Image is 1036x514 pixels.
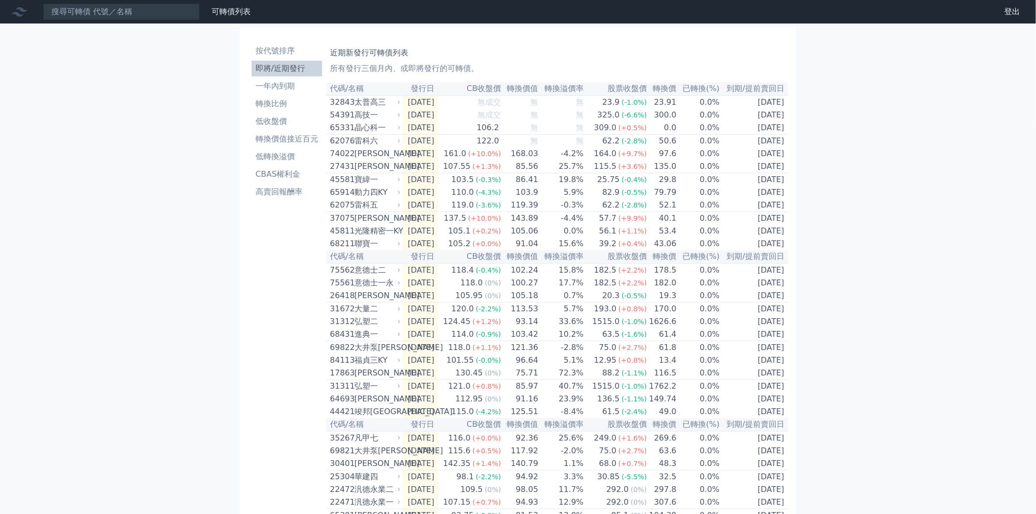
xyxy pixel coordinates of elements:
[592,303,618,315] div: 193.0
[252,45,322,57] li: 按代號排序
[595,109,622,121] div: 325.0
[468,150,501,158] span: (+10.0%)
[597,212,619,224] div: 57.7
[442,212,469,224] div: 137.5
[677,186,720,199] td: 0.0%
[600,135,622,147] div: 62.2
[576,110,584,119] span: 無
[720,109,788,121] td: [DATE]
[720,250,788,263] th: 到期/提前賣回日
[354,303,399,315] div: 大量二
[402,147,438,160] td: [DATE]
[252,43,322,59] a: 按代號排序
[677,303,720,316] td: 0.0%
[592,161,618,172] div: 115.5
[531,97,539,107] span: 無
[720,263,788,277] td: [DATE]
[354,354,399,366] div: 福貞三KY
[472,344,501,351] span: (+1.1%)
[531,136,539,145] span: 無
[502,289,539,303] td: 105.18
[485,292,501,300] span: (0%)
[677,354,720,367] td: 0.0%
[330,354,352,366] div: 84113
[647,237,677,250] td: 43.06
[647,109,677,121] td: 300.0
[600,199,622,211] div: 62.2
[354,290,399,302] div: [PERSON_NAME]
[330,63,784,74] p: 所有發行三個月內、或即將發行的可轉債。
[330,122,352,134] div: 65331
[647,303,677,316] td: 170.0
[622,292,647,300] span: (-0.5%)
[647,315,677,328] td: 1626.6
[445,354,476,366] div: 101.55
[720,82,788,95] th: 到期/提前賣回日
[446,238,472,250] div: 105.2
[677,277,720,289] td: 0.0%
[252,131,322,147] a: 轉換價值接近百元
[539,303,585,316] td: 5.7%
[449,264,476,276] div: 118.4
[720,135,788,148] td: [DATE]
[647,135,677,148] td: 50.6
[354,187,399,198] div: 動力四KY
[330,277,352,289] div: 75561
[330,135,352,147] div: 62076
[402,109,438,121] td: [DATE]
[330,316,352,327] div: 31312
[600,367,622,379] div: 88.2
[402,237,438,250] td: [DATE]
[647,380,677,393] td: 1762.2
[326,82,402,95] th: 代碼/名稱
[438,82,501,95] th: CB收盤價
[502,225,539,237] td: 105.06
[402,367,438,380] td: [DATE]
[677,95,720,109] td: 0.0%
[647,212,677,225] td: 40.1
[330,148,352,160] div: 74022
[502,186,539,199] td: 103.9
[539,160,585,173] td: 25.7%
[720,199,788,212] td: [DATE]
[531,123,539,132] span: 無
[622,137,647,145] span: (-2.8%)
[997,4,1028,20] a: 登出
[402,354,438,367] td: [DATE]
[677,109,720,121] td: 0.0%
[720,380,788,393] td: [DATE]
[647,199,677,212] td: 52.1
[539,186,585,199] td: 5.9%
[622,98,647,106] span: (-1.0%)
[677,367,720,380] td: 0.0%
[677,173,720,187] td: 0.0%
[330,225,352,237] div: 45811
[330,303,352,315] div: 31672
[252,96,322,112] a: 轉換比例
[476,176,501,184] span: (-0.3%)
[449,328,476,340] div: 114.0
[539,380,585,393] td: 40.7%
[330,96,352,108] div: 32843
[402,225,438,237] td: [DATE]
[720,289,788,303] td: [DATE]
[618,279,647,287] span: (+2.2%)
[252,184,322,200] a: 高賣回報酬率
[647,186,677,199] td: 79.79
[354,135,399,147] div: 雷科六
[446,225,472,237] div: 105.1
[677,315,720,328] td: 0.0%
[212,7,251,16] a: 可轉債列表
[354,122,399,134] div: 晶心科一
[720,212,788,225] td: [DATE]
[647,147,677,160] td: 97.6
[402,263,438,277] td: [DATE]
[459,277,485,289] div: 118.0
[402,95,438,109] td: [DATE]
[438,250,501,263] th: CB收盤價
[502,147,539,160] td: 168.03
[402,341,438,354] td: [DATE]
[677,237,720,250] td: 0.0%
[449,303,476,315] div: 120.0
[592,122,618,134] div: 309.0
